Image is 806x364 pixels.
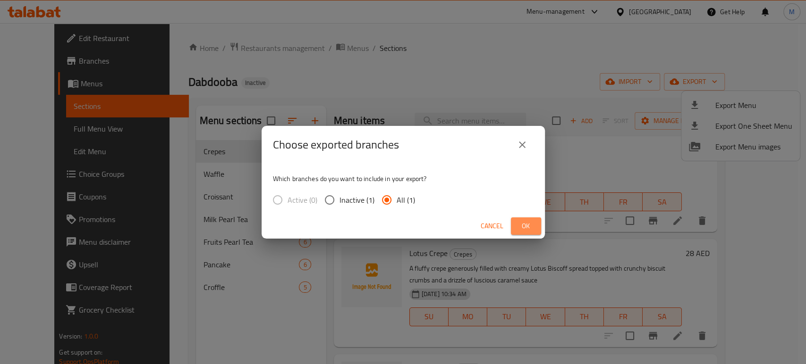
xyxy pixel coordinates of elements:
p: Which branches do you want to include in your export? [273,174,534,183]
span: Ok [518,220,534,232]
h2: Choose exported branches [273,137,399,152]
button: Ok [511,217,541,235]
button: Cancel [477,217,507,235]
button: close [511,133,534,156]
span: Active (0) [288,194,317,206]
span: Inactive (1) [339,194,374,206]
span: All (1) [397,194,415,206]
span: Cancel [481,220,503,232]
